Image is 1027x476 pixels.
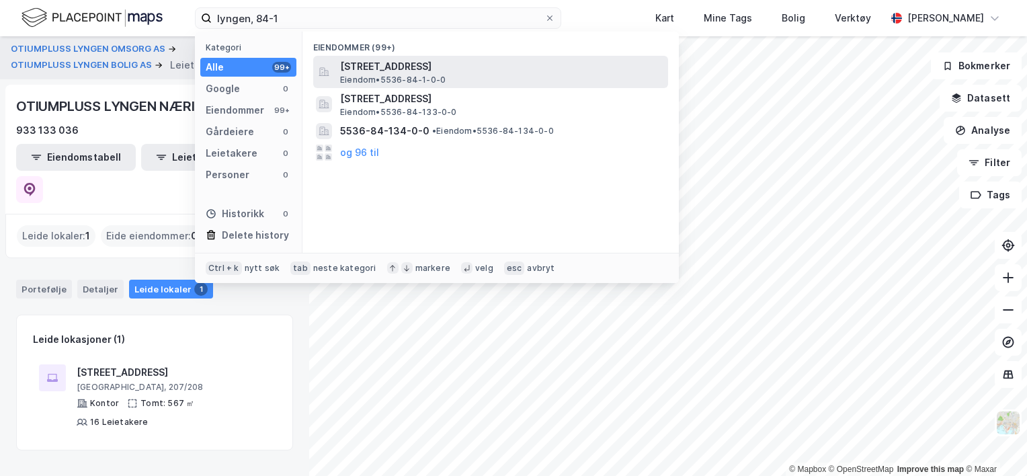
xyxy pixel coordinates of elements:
[33,331,125,348] div: Leide lokasjoner (1)
[272,62,291,73] div: 99+
[101,225,203,247] div: Eide eiendommer :
[16,122,79,138] div: 933 133 036
[194,282,208,296] div: 1
[206,102,264,118] div: Eiendommer
[170,57,214,73] div: Leietaker
[272,105,291,116] div: 99+
[206,262,242,275] div: Ctrl + k
[77,364,270,381] div: [STREET_ADDRESS]
[16,144,136,171] button: Eiendomstabell
[432,126,436,136] span: •
[415,263,450,274] div: markere
[940,85,1022,112] button: Datasett
[475,263,493,274] div: velg
[11,58,155,72] button: OTIUMPLUSS LYNGEN BOLIG AS
[22,6,163,30] img: logo.f888ab2527a4732fd821a326f86c7f29.svg
[16,280,72,299] div: Portefølje
[280,126,291,137] div: 0
[129,280,213,299] div: Leide lokaler
[16,95,238,117] div: OTIUMPLUSS LYNGEN NÆRING AS
[995,410,1021,436] img: Z
[340,123,429,139] span: 5536-84-134-0-0
[206,124,254,140] div: Gårdeiere
[340,75,446,85] span: Eiendom • 5536-84-1-0-0
[835,10,871,26] div: Verktøy
[527,263,554,274] div: avbryt
[206,145,257,161] div: Leietakere
[789,465,826,474] a: Mapbox
[245,263,280,274] div: nytt søk
[504,262,525,275] div: esc
[432,126,554,136] span: Eiendom • 5536-84-134-0-0
[704,10,752,26] div: Mine Tags
[222,227,289,243] div: Delete history
[191,228,198,244] span: 0
[212,8,544,28] input: Søk på adresse, matrikkel, gårdeiere, leietakere eller personer
[77,382,270,393] div: [GEOGRAPHIC_DATA], 207/208
[17,225,95,247] div: Leide lokaler :
[140,398,194,409] div: Tomt: 567 ㎡
[206,167,249,183] div: Personer
[11,42,168,56] button: OTIUMPLUSS LYNGEN OMSORG AS
[313,263,376,274] div: neste kategori
[280,148,291,159] div: 0
[907,10,984,26] div: [PERSON_NAME]
[280,169,291,180] div: 0
[141,144,261,171] button: Leietakertabell
[782,10,805,26] div: Bolig
[960,411,1027,476] iframe: Chat Widget
[829,465,894,474] a: OpenStreetMap
[85,228,90,244] span: 1
[290,262,311,275] div: tab
[280,83,291,94] div: 0
[206,59,224,75] div: Alle
[897,465,964,474] a: Improve this map
[77,280,124,299] div: Detaljer
[280,208,291,219] div: 0
[206,81,240,97] div: Google
[959,182,1022,208] button: Tags
[206,42,296,52] div: Kategori
[90,398,119,409] div: Kontor
[340,145,379,161] button: og 96 til
[931,52,1022,79] button: Bokmerker
[944,117,1022,144] button: Analyse
[957,149,1022,176] button: Filter
[90,417,149,428] div: 16 Leietakere
[655,10,674,26] div: Kart
[340,91,663,107] span: [STREET_ADDRESS]
[340,58,663,75] span: [STREET_ADDRESS]
[340,107,457,118] span: Eiendom • 5536-84-133-0-0
[206,206,264,222] div: Historikk
[302,32,679,56] div: Eiendommer (99+)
